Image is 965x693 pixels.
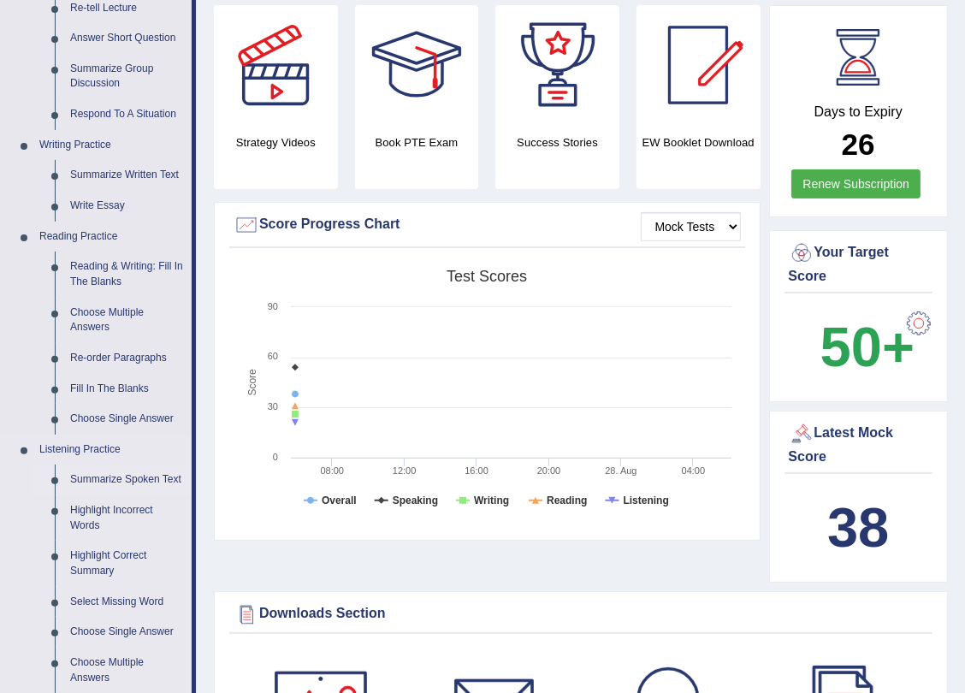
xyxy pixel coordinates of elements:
[547,495,587,506] tspan: Reading
[62,404,192,435] a: Choose Single Answer
[393,495,438,506] tspan: Speaking
[234,601,928,627] div: Downloads Section
[273,452,278,462] text: 0
[62,298,192,343] a: Choose Multiple Answers
[62,343,192,374] a: Re-order Paragraphs
[62,191,192,222] a: Write Essay
[465,465,488,476] text: 16:00
[62,617,192,648] a: Choose Single Answer
[62,23,192,54] a: Answer Short Question
[62,252,192,297] a: Reading & Writing: Fill In The Blanks
[605,465,636,476] tspan: 28. Aug
[624,495,669,506] tspan: Listening
[495,133,619,151] h4: Success Stories
[268,301,278,311] text: 90
[32,435,192,465] a: Listening Practice
[62,465,192,495] a: Summarize Spoken Text
[447,268,527,285] tspan: Test scores
[234,212,741,238] div: Score Progress Chart
[62,54,192,99] a: Summarize Group Discussion
[62,495,192,541] a: Highlight Incorrect Words
[62,587,192,618] a: Select Missing Word
[789,421,929,467] div: Latest Mock Score
[246,369,258,396] tspan: Score
[62,160,192,191] a: Summarize Written Text
[537,465,561,476] text: 20:00
[268,351,278,361] text: 60
[842,127,875,161] b: 26
[682,465,706,476] text: 04:00
[268,401,278,412] text: 30
[62,648,192,693] a: Choose Multiple Answers
[827,496,889,559] b: 38
[820,316,915,378] b: 50+
[791,169,921,198] a: Renew Subscription
[474,495,509,506] tspan: Writing
[320,465,344,476] text: 08:00
[636,133,761,151] h4: EW Booklet Download
[32,130,192,161] a: Writing Practice
[322,495,357,506] tspan: Overall
[355,133,479,151] h4: Book PTE Exam
[62,374,192,405] a: Fill In The Blanks
[393,465,417,476] text: 12:00
[32,222,192,252] a: Reading Practice
[214,133,338,151] h4: Strategy Videos
[789,104,929,120] h4: Days to Expiry
[62,541,192,586] a: Highlight Correct Summary
[62,99,192,130] a: Respond To A Situation
[789,240,929,287] div: Your Target Score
